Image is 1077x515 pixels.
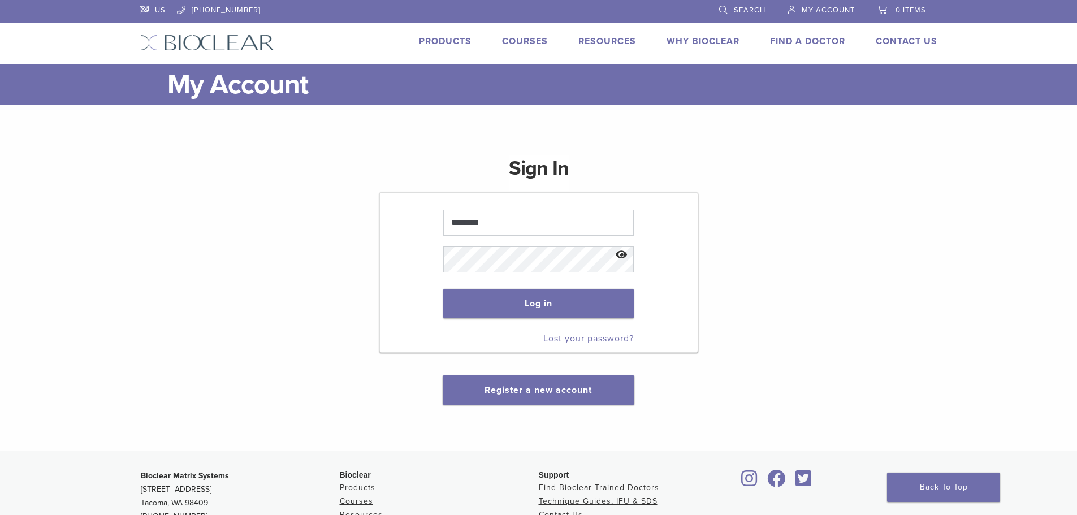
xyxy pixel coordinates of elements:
a: Find A Doctor [770,36,845,47]
a: Find Bioclear Trained Doctors [539,483,659,492]
a: Bioclear [738,477,762,488]
a: Products [419,36,472,47]
strong: Bioclear Matrix Systems [141,471,229,481]
span: Support [539,470,569,479]
span: Search [734,6,765,15]
span: 0 items [896,6,926,15]
a: Courses [502,36,548,47]
button: Register a new account [443,375,634,405]
span: Bioclear [340,470,371,479]
a: Bioclear [764,477,790,488]
a: Bioclear [792,477,816,488]
a: Technique Guides, IFU & SDS [539,496,658,506]
a: Resources [578,36,636,47]
a: Back To Top [887,473,1000,502]
a: Lost your password? [543,333,634,344]
h1: Sign In [509,155,569,191]
a: Contact Us [876,36,937,47]
h1: My Account [167,64,937,105]
a: Why Bioclear [667,36,739,47]
a: Courses [340,496,373,506]
span: My Account [802,6,855,15]
button: Show password [609,241,634,270]
a: Products [340,483,375,492]
img: Bioclear [140,34,274,51]
button: Log in [443,289,634,318]
a: Register a new account [485,384,592,396]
